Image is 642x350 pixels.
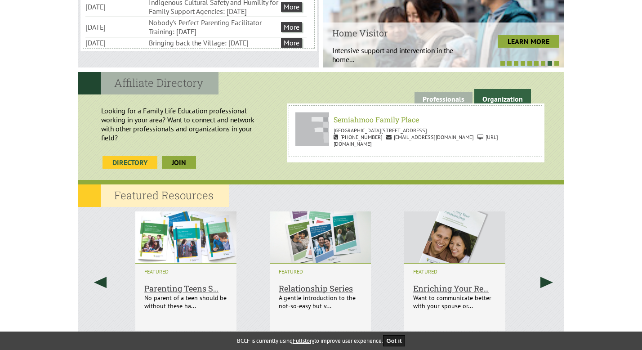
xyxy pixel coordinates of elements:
[474,89,531,106] a: Organization
[281,38,302,48] a: More
[144,268,227,275] i: FEATURED
[332,46,467,64] p: Intensive support and intervention in the home...
[78,72,218,94] h2: Affiliate Directory
[279,268,362,275] i: FEATURED
[144,294,227,310] p: No parent of a teen should be without these ha...
[498,35,559,48] a: LEARN MORE
[334,134,498,147] span: [URL][DOMAIN_NAME]
[135,207,236,263] img: Parenting Teens Series
[279,294,362,310] p: A gentle introduction to the not-so-easy but v...
[413,294,496,310] p: Want to communicate better with your spouse or...
[291,108,539,155] a: Semiahmoo Family Place Alyssa Roberts Semiahmoo Family Place [GEOGRAPHIC_DATA][STREET_ADDRESS] [P...
[415,92,473,106] a: Professionals
[332,27,467,39] h4: Home Visitor
[281,22,302,32] a: More
[386,134,474,140] span: [EMAIL_ADDRESS][DOMAIN_NAME]
[162,156,196,169] a: join
[103,156,157,169] a: Directory
[85,1,147,12] li: [DATE]
[295,127,535,134] p: [GEOGRAPHIC_DATA][STREET_ADDRESS]
[281,2,302,12] a: More
[413,268,496,275] i: FEATURED
[85,37,147,48] li: [DATE]
[298,115,532,124] h6: Semiahmoo Family Place
[270,207,371,263] img: Relationship Series
[279,264,362,294] a: Relationship Series
[78,184,229,207] h2: Featured Resources
[293,337,314,345] a: Fullstory
[83,102,282,147] p: Looking for a Family Life Education professional working in your area? Want to connect and networ...
[149,17,279,37] li: Nobody's Perfect Parenting Facilitator Training: [DATE]
[85,22,147,32] li: [DATE]
[149,37,279,48] li: Bringing back the Village: [DATE]
[413,264,496,294] a: Enriching Your Re...
[404,207,505,263] img: Enriching Your Relationship
[383,335,406,346] button: Got it
[144,264,227,294] a: Parenting Teens S...
[295,112,356,146] img: Semiahmoo Family Place Alyssa Roberts
[334,134,383,140] span: [PHONE_NUMBER]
